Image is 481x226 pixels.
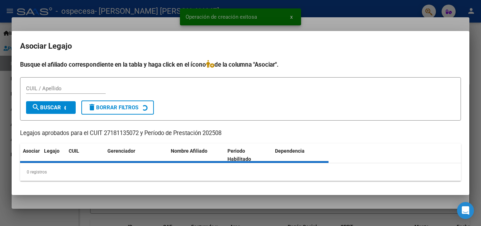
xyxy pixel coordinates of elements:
[272,143,329,167] datatable-header-cell: Dependencia
[88,104,138,111] span: Borrar Filtros
[20,129,461,138] p: Legajos aprobados para el CUIT 27181135072 y Período de Prestación 202508
[32,103,40,111] mat-icon: search
[20,143,41,167] datatable-header-cell: Asociar
[88,103,96,111] mat-icon: delete
[44,148,60,154] span: Legajo
[105,143,168,167] datatable-header-cell: Gerenciador
[227,148,251,162] span: Periodo Habilitado
[20,60,461,69] h4: Busque el afiliado correspondiente en la tabla y haga click en el ícono de la columna "Asociar".
[171,148,207,154] span: Nombre Afiliado
[26,101,76,114] button: Buscar
[168,143,225,167] datatable-header-cell: Nombre Afiliado
[23,148,40,154] span: Asociar
[20,39,461,53] h2: Asociar Legajo
[69,148,79,154] span: CUIL
[66,143,105,167] datatable-header-cell: CUIL
[107,148,135,154] span: Gerenciador
[225,143,272,167] datatable-header-cell: Periodo Habilitado
[41,143,66,167] datatable-header-cell: Legajo
[457,202,474,219] div: Open Intercom Messenger
[20,163,461,181] div: 0 registros
[81,100,154,115] button: Borrar Filtros
[32,104,61,111] span: Buscar
[275,148,305,154] span: Dependencia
